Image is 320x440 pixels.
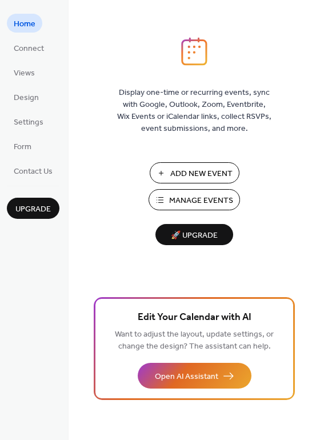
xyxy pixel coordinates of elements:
[7,112,50,131] a: Settings
[14,117,43,129] span: Settings
[170,168,233,180] span: Add New Event
[14,67,35,79] span: Views
[117,87,271,135] span: Display one-time or recurring events, sync with Google, Outlook, Zoom, Eventbrite, Wix Events or ...
[181,37,207,66] img: logo_icon.svg
[150,162,239,183] button: Add New Event
[138,363,251,389] button: Open AI Assistant
[14,92,39,104] span: Design
[7,161,59,180] a: Contact Us
[155,371,218,383] span: Open AI Assistant
[149,189,240,210] button: Manage Events
[155,224,233,245] button: 🚀 Upgrade
[7,137,38,155] a: Form
[138,310,251,326] span: Edit Your Calendar with AI
[7,38,51,57] a: Connect
[7,198,59,219] button: Upgrade
[14,18,35,30] span: Home
[15,203,51,215] span: Upgrade
[14,141,31,153] span: Form
[169,195,233,207] span: Manage Events
[162,228,226,243] span: 🚀 Upgrade
[7,63,42,82] a: Views
[7,87,46,106] a: Design
[115,327,274,354] span: Want to adjust the layout, update settings, or change the design? The assistant can help.
[14,43,44,55] span: Connect
[14,166,53,178] span: Contact Us
[7,14,42,33] a: Home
